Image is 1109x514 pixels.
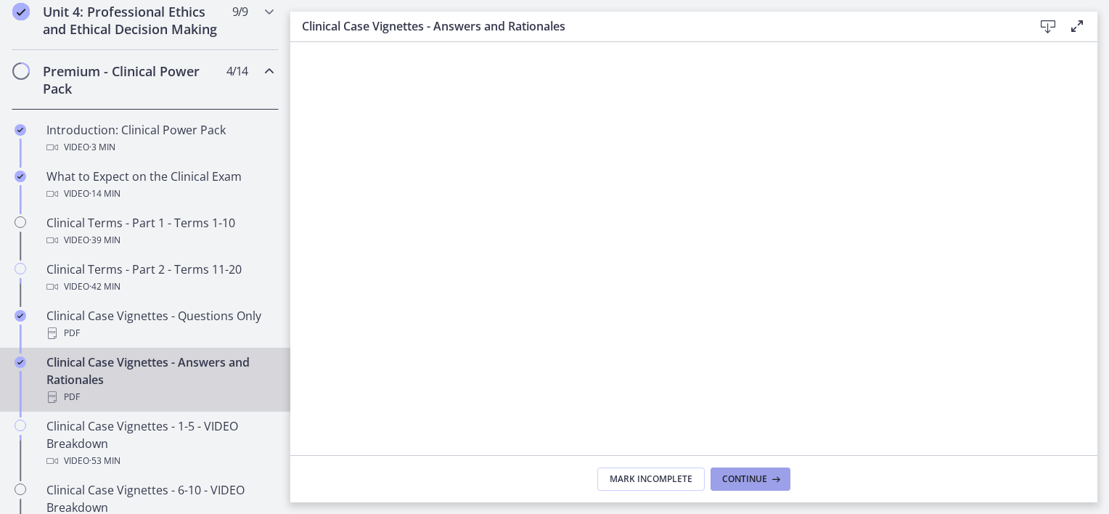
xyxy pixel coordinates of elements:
button: Continue [711,468,790,491]
span: Mark Incomplete [610,473,692,485]
span: 4 / 14 [226,62,247,80]
div: Video [46,185,273,203]
h2: Unit 4: Professional Ethics and Ethical Decision Making [43,3,220,38]
div: Clinical Case Vignettes - Answers and Rationales [46,354,273,406]
button: Mark Incomplete [597,468,705,491]
h2: Premium - Clinical Power Pack [43,62,220,97]
span: 9 / 9 [232,3,247,20]
span: · 14 min [89,185,120,203]
span: · 3 min [89,139,115,156]
div: Video [46,232,273,249]
div: Clinical Terms - Part 2 - Terms 11-20 [46,261,273,295]
div: What to Expect on the Clinical Exam [46,168,273,203]
span: · 42 min [89,278,120,295]
span: · 53 min [89,452,120,470]
div: Video [46,278,273,295]
i: Completed [15,356,26,368]
div: PDF [46,325,273,342]
i: Completed [15,310,26,322]
h3: Clinical Case Vignettes - Answers and Rationales [302,17,1010,35]
div: Clinical Case Vignettes - Questions Only [46,307,273,342]
div: Clinical Case Vignettes - 1-5 - VIDEO Breakdown [46,417,273,470]
i: Completed [15,124,26,136]
div: PDF [46,388,273,406]
div: Video [46,452,273,470]
div: Introduction: Clinical Power Pack [46,121,273,156]
i: Completed [15,171,26,182]
i: Completed [12,3,30,20]
span: · 39 min [89,232,120,249]
div: Clinical Terms - Part 1 - Terms 1-10 [46,214,273,249]
span: Continue [722,473,767,485]
div: Video [46,139,273,156]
